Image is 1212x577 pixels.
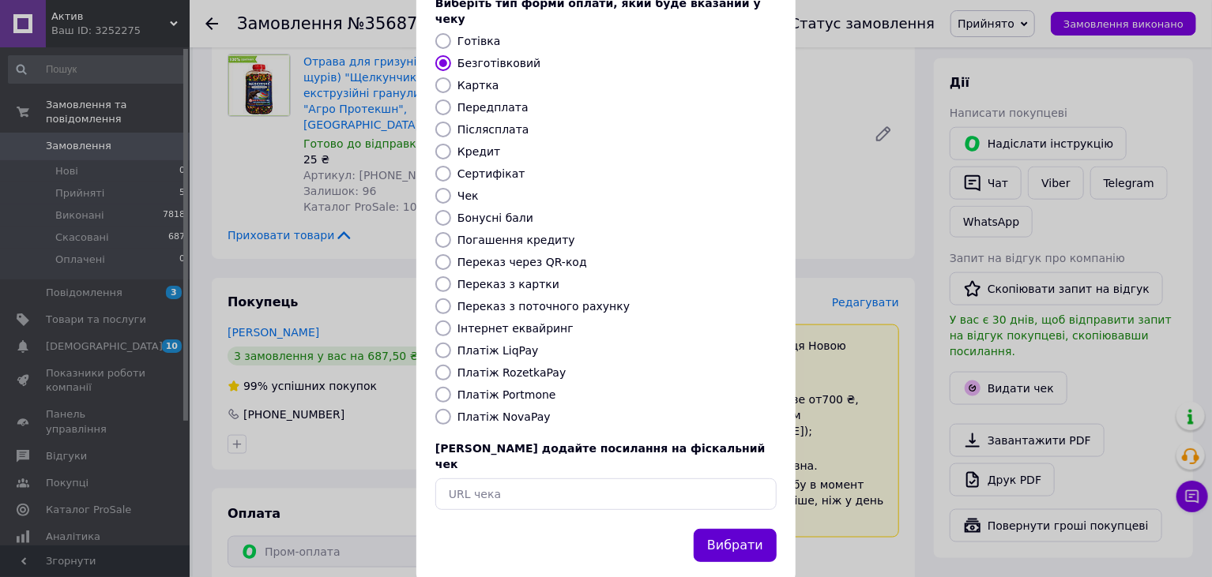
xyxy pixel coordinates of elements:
[457,145,500,158] label: Кредит
[457,322,574,335] label: Інтернет еквайринг
[457,212,533,224] label: Бонусні бали
[457,388,556,401] label: Платіж Portmone
[457,278,559,290] label: Переказ з картки
[457,366,566,379] label: Платіж RozetkaPay
[457,79,499,92] label: Картка
[457,410,551,423] label: Платіж NovaPay
[457,234,575,246] label: Погашення кредиту
[435,442,766,470] span: [PERSON_NAME] додайте посилання на фіскальний чек
[457,57,540,69] label: Безготівковий
[435,478,777,510] input: URL чека
[457,344,538,357] label: Платіж LiqPay
[457,256,587,268] label: Переказ через QR-код
[457,35,500,47] label: Готівка
[457,167,525,180] label: Сертифікат
[694,529,777,563] button: Вибрати
[457,123,529,136] label: Післясплата
[457,300,630,313] label: Переказ з поточного рахунку
[457,101,529,114] label: Передплата
[457,189,479,202] label: Чек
